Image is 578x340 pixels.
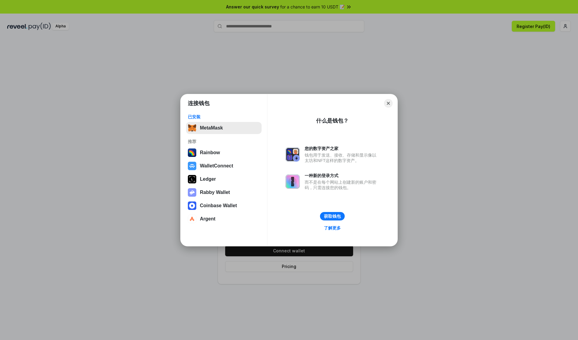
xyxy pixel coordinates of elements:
[200,163,233,169] div: WalletConnect
[188,188,196,197] img: svg+xml,%3Csvg%20xmlns%3D%22http%3A%2F%2Fwww.w3.org%2F2000%2Fsvg%22%20fill%3D%22none%22%20viewBox...
[186,147,262,159] button: Rainbow
[320,224,344,232] a: 了解更多
[305,152,379,163] div: 钱包用于发送、接收、存储和显示像以太坊和NFT这样的数字资产。
[200,203,237,208] div: Coinbase Wallet
[200,125,223,131] div: MetaMask
[186,213,262,225] button: Argent
[188,162,196,170] img: svg+xml,%3Csvg%20width%3D%2228%22%20height%3D%2228%22%20viewBox%3D%220%200%2028%2028%22%20fill%3D...
[188,114,260,120] div: 已安装
[186,186,262,198] button: Rabby Wallet
[316,117,349,124] div: 什么是钱包？
[188,139,260,144] div: 推荐
[186,173,262,185] button: Ledger
[186,200,262,212] button: Coinbase Wallet
[285,147,300,162] img: svg+xml,%3Csvg%20xmlns%3D%22http%3A%2F%2Fwww.w3.org%2F2000%2Fsvg%22%20fill%3D%22none%22%20viewBox...
[188,148,196,157] img: svg+xml,%3Csvg%20width%3D%22120%22%20height%3D%22120%22%20viewBox%3D%220%200%20120%20120%22%20fil...
[200,150,220,155] div: Rainbow
[285,174,300,189] img: svg+xml,%3Csvg%20xmlns%3D%22http%3A%2F%2Fwww.w3.org%2F2000%2Fsvg%22%20fill%3D%22none%22%20viewBox...
[188,124,196,132] img: svg+xml,%3Csvg%20fill%3D%22none%22%20height%3D%2233%22%20viewBox%3D%220%200%2035%2033%22%20width%...
[188,100,210,107] h1: 连接钱包
[200,190,230,195] div: Rabby Wallet
[324,225,341,231] div: 了解更多
[188,175,196,183] img: svg+xml,%3Csvg%20xmlns%3D%22http%3A%2F%2Fwww.w3.org%2F2000%2Fsvg%22%20width%3D%2228%22%20height%3...
[305,179,379,190] div: 而不是在每个网站上创建新的账户和密码，只需连接您的钱包。
[324,214,341,219] div: 获取钱包
[188,201,196,210] img: svg+xml,%3Csvg%20width%3D%2228%22%20height%3D%2228%22%20viewBox%3D%220%200%2028%2028%22%20fill%3D...
[305,173,379,178] div: 一种新的登录方式
[200,176,216,182] div: Ledger
[186,122,262,134] button: MetaMask
[320,212,345,220] button: 获取钱包
[188,215,196,223] img: svg+xml,%3Csvg%20width%3D%2228%22%20height%3D%2228%22%20viewBox%3D%220%200%2028%2028%22%20fill%3D...
[186,160,262,172] button: WalletConnect
[384,99,393,108] button: Close
[200,216,216,222] div: Argent
[305,146,379,151] div: 您的数字资产之家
